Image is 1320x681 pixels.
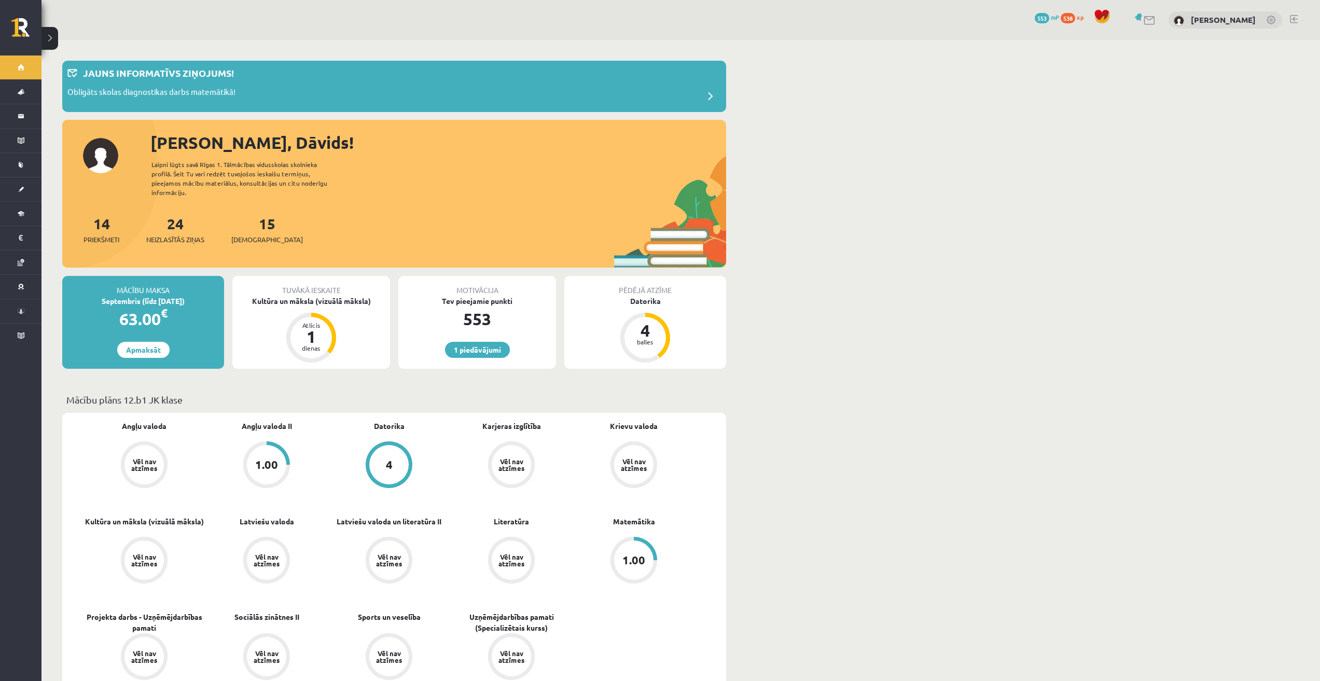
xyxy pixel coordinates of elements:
[255,459,278,470] div: 1.00
[630,339,661,345] div: balles
[130,650,159,663] div: Vēl nav atzīmes
[83,66,234,80] p: Jauns informatīvs ziņojums!
[234,611,299,622] a: Sociālās zinātnes II
[374,421,405,432] a: Datorika
[1191,15,1256,25] a: [PERSON_NAME]
[232,276,390,296] div: Tuvākā ieskaite
[66,393,722,407] p: Mācību plāns 12.b1 JK klase
[564,296,726,307] div: Datorika
[85,516,204,527] a: Kultūra un māksla (vizuālā māksla)
[146,234,204,245] span: Neizlasītās ziņas
[232,296,390,364] a: Kultūra un māksla (vizuālā māksla) Atlicis 1 dienas
[11,18,41,44] a: Rīgas 1. Tālmācības vidusskola
[564,276,726,296] div: Pēdējā atzīme
[497,458,526,471] div: Vēl nav atzīmes
[242,421,292,432] a: Angļu valoda II
[1061,13,1089,21] a: 538 xp
[296,328,327,345] div: 1
[296,345,327,351] div: dienas
[450,537,573,586] a: Vēl nav atzīmes
[494,516,529,527] a: Literatūra
[1035,13,1059,21] a: 553 mP
[1061,13,1075,23] span: 538
[130,553,159,567] div: Vēl nav atzīmes
[386,459,393,470] div: 4
[497,553,526,567] div: Vēl nav atzīmes
[67,66,721,107] a: Jauns informatīvs ziņojums! Obligāts skolas diagnostikas darbs matemātikā!
[122,421,166,432] a: Angļu valoda
[482,421,541,432] a: Karjeras izglītība
[130,458,159,471] div: Vēl nav atzīmes
[240,516,294,527] a: Latviešu valoda
[84,234,119,245] span: Priekšmeti
[83,441,205,490] a: Vēl nav atzīmes
[610,421,658,432] a: Krievu valoda
[622,554,645,566] div: 1.00
[564,296,726,364] a: Datorika 4 balles
[67,86,235,101] p: Obligāts skolas diagnostikas darbs matemātikā!
[84,214,119,245] a: 14Priekšmeti
[151,160,345,197] div: Laipni lūgts savā Rīgas 1. Tālmācības vidusskolas skolnieka profilā. Šeit Tu vari redzēt tuvojošo...
[83,611,205,633] a: Projekta darbs - Uzņēmējdarbības pamati
[62,276,224,296] div: Mācību maksa
[497,650,526,663] div: Vēl nav atzīmes
[613,516,655,527] a: Matemātika
[328,537,450,586] a: Vēl nav atzīmes
[146,214,204,245] a: 24Neizlasītās ziņas
[62,307,224,331] div: 63.00
[1077,13,1083,21] span: xp
[374,553,404,567] div: Vēl nav atzīmes
[398,307,556,331] div: 553
[205,441,328,490] a: 1.00
[328,441,450,490] a: 4
[398,296,556,307] div: Tev pieejamie punkti
[150,130,726,155] div: [PERSON_NAME], Dāvids!
[1035,13,1049,23] span: 553
[358,611,421,622] a: Sports un veselība
[1174,16,1184,26] img: Dāvids Babans
[62,296,224,307] div: Septembris (līdz [DATE])
[445,342,510,358] a: 1 piedāvājumi
[117,342,170,358] a: Apmaksāt
[1051,13,1059,21] span: mP
[231,214,303,245] a: 15[DEMOGRAPHIC_DATA]
[161,305,168,321] span: €
[83,537,205,586] a: Vēl nav atzīmes
[573,537,695,586] a: 1.00
[252,650,281,663] div: Vēl nav atzīmes
[630,322,661,339] div: 4
[231,234,303,245] span: [DEMOGRAPHIC_DATA]
[337,516,441,527] a: Latviešu valoda un literatūra II
[398,276,556,296] div: Motivācija
[374,650,404,663] div: Vēl nav atzīmes
[232,296,390,307] div: Kultūra un māksla (vizuālā māksla)
[619,458,648,471] div: Vēl nav atzīmes
[296,322,327,328] div: Atlicis
[450,441,573,490] a: Vēl nav atzīmes
[252,553,281,567] div: Vēl nav atzīmes
[573,441,695,490] a: Vēl nav atzīmes
[450,611,573,633] a: Uzņēmējdarbības pamati (Specializētais kurss)
[205,537,328,586] a: Vēl nav atzīmes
